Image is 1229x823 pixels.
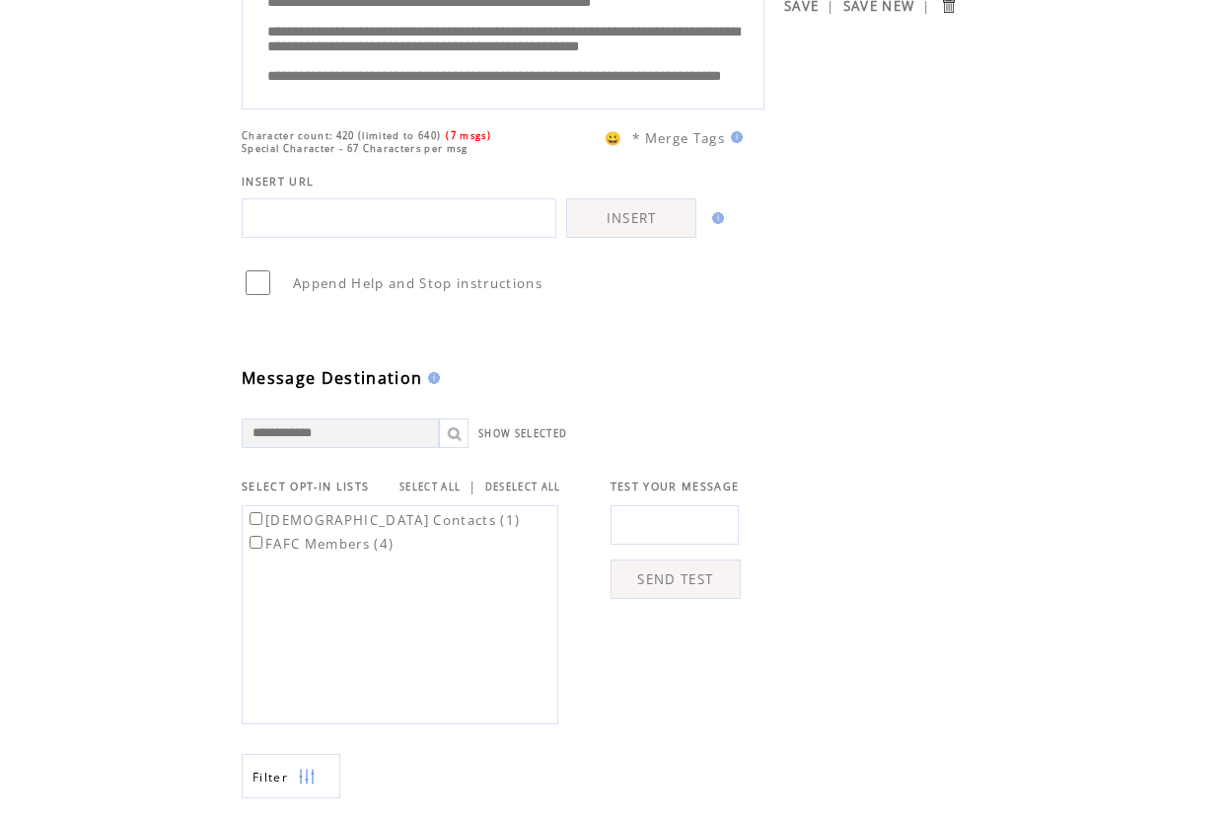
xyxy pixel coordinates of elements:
span: * Merge Tags [632,129,725,147]
img: help.gif [422,372,440,384]
img: help.gif [725,131,743,143]
a: DESELECT ALL [485,481,561,493]
img: filters.png [298,755,316,799]
span: | [469,478,476,495]
span: TEST YOUR MESSAGE [611,480,740,493]
span: Show filters [253,769,288,786]
span: INSERT URL [242,175,314,188]
img: help.gif [706,212,724,224]
label: FAFC Members (4) [246,535,394,553]
span: Message Destination [242,367,422,389]
input: [DEMOGRAPHIC_DATA] Contacts (1) [250,512,262,525]
span: Character count: 420 (limited to 640) [242,129,441,142]
a: INSERT [566,198,696,238]
span: Special Character - 67 Characters per msg [242,142,469,155]
span: Append Help and Stop instructions [293,274,542,292]
a: SEND TEST [611,560,741,599]
a: SELECT ALL [399,481,461,493]
span: 😀 [605,129,622,147]
a: Filter [242,754,340,798]
label: [DEMOGRAPHIC_DATA] Contacts (1) [246,511,520,529]
span: SELECT OPT-IN LISTS [242,480,369,493]
a: SHOW SELECTED [478,427,567,440]
span: (7 msgs) [446,129,491,142]
input: FAFC Members (4) [250,536,262,549]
